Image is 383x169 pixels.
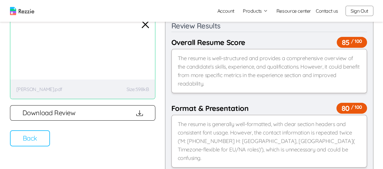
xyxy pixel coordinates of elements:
div: The resume is generally well-formatted, with clear section headers and consistent font usage. How... [171,115,367,167]
div: The resume is well-structured and provides a comprehensive overview of the candidate's skills, ex... [171,49,367,93]
a: Contact us [316,7,338,15]
button: Back [10,130,50,146]
p: Size: 598kB [126,86,149,93]
button: Sign Out [345,6,373,16]
div: Review Results [171,21,367,32]
span: 85 [337,37,367,48]
span: 80 [336,103,367,114]
p: [PERSON_NAME].pdf [16,86,62,93]
a: Account [213,5,239,17]
span: / 100 [351,37,362,45]
div: Overall Resume Score [171,37,367,48]
button: Products [243,7,268,15]
button: Download Review [10,105,155,121]
img: logo [10,7,34,15]
div: Format & Presentation [171,103,367,114]
span: / 100 [351,103,362,111]
a: Resource center [276,7,311,15]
